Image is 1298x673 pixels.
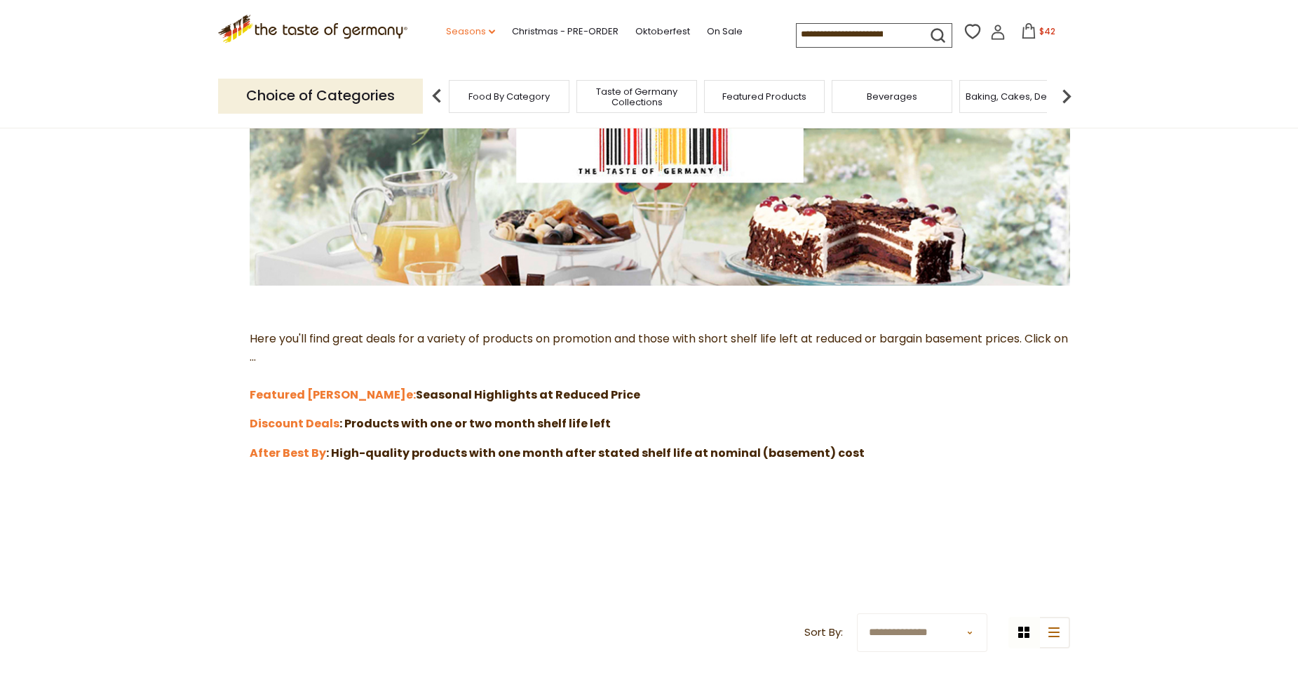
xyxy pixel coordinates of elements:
strong: : Products with one or two month shelf life left [339,415,611,432]
a: Seasons [446,24,495,39]
a: Beverages [867,91,917,102]
img: previous arrow [423,82,451,110]
a: Oktoberfest [635,24,690,39]
span: Here you'll find great deals for a variety of products on promotion and those with short shelf li... [250,331,1068,403]
img: the-taste-of-germany-barcode-3.jpg [250,80,1070,286]
span: $42 [1039,25,1055,37]
a: Christmas - PRE-ORDER [512,24,618,39]
p: Choice of Categories [218,79,423,113]
a: Food By Category [468,91,550,102]
strong: : High-quality products with one month after stated shelf life at nominal (basement) cost [326,445,865,461]
strong: Seasonal Highlights at Reduced Price [406,387,640,403]
img: next arrow [1053,82,1081,110]
a: Discount Deals [250,415,339,432]
a: After Best By [250,445,326,461]
a: Taste of Germany Collections [581,86,693,107]
a: On Sale [707,24,743,39]
a: Featured Products [722,91,806,102]
a: e: [406,387,416,403]
a: Featured [PERSON_NAME] [250,387,406,403]
a: Baking, Cakes, Desserts [966,91,1074,102]
button: $42 [1008,23,1068,44]
label: Sort By: [804,624,843,641]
